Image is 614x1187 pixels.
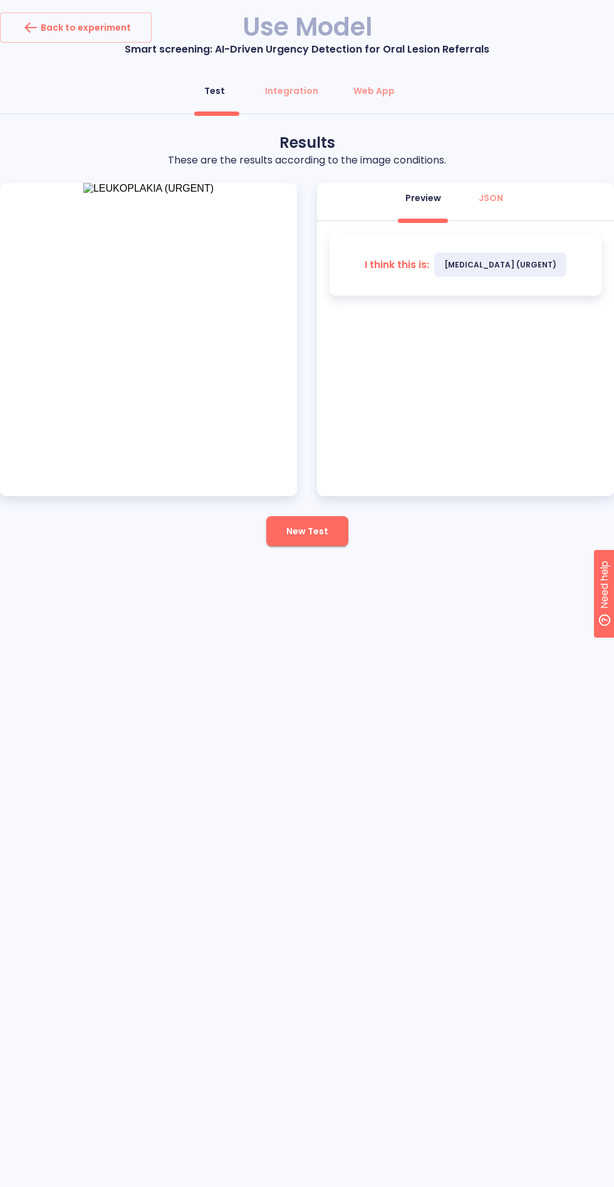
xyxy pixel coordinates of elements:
button: New Test [266,516,348,546]
div: Web App [353,85,395,97]
p: I think this is: [365,257,429,272]
div: Preview [405,192,441,204]
div: Back to experiment [21,18,131,38]
p: Results [168,133,446,153]
div: Integration [265,85,318,97]
p: These are the results according to the image conditions. [168,153,446,168]
span: [MEDICAL_DATA] (URGENT) [434,252,566,277]
span: New Test [286,524,328,539]
div: JSON [479,192,503,204]
span: Need help [29,3,77,18]
div: Test [204,85,225,97]
img: LEUKOPLAKIA (URGENT) [83,183,214,194]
